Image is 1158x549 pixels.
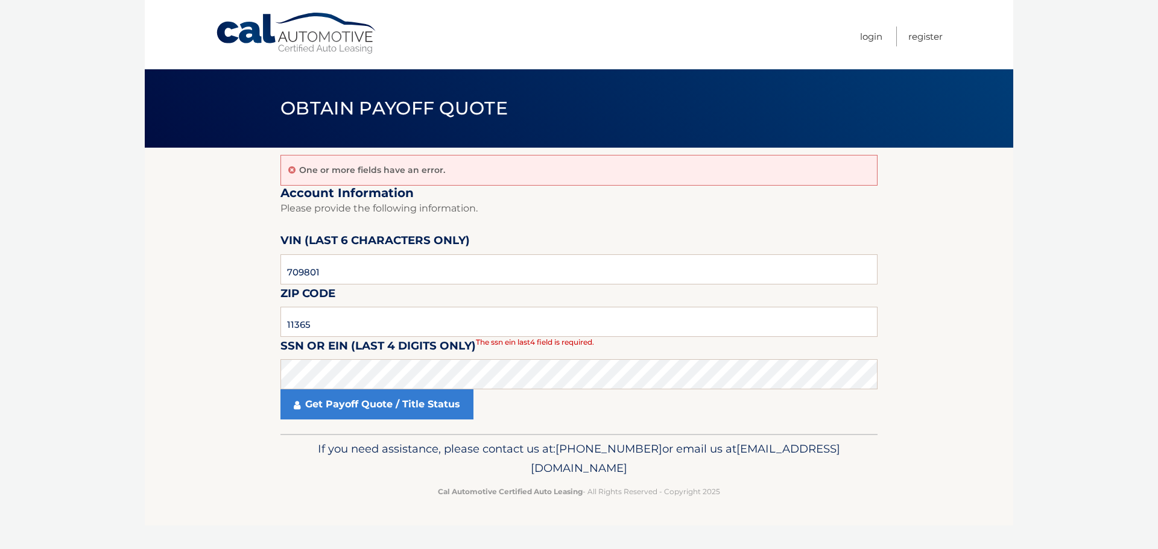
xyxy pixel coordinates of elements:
[280,337,476,359] label: SSN or EIN (last 4 digits only)
[280,200,878,217] p: Please provide the following information.
[288,439,870,478] p: If you need assistance, please contact us at: or email us at
[280,284,335,307] label: Zip Code
[288,485,870,498] p: - All Rights Reserved - Copyright 2025
[531,442,840,475] span: [EMAIL_ADDRESS][DOMAIN_NAME]
[280,97,508,119] span: Obtain Payoff Quote
[476,337,594,347] span: The ssn ein last4 field is required.
[438,487,583,496] strong: Cal Automotive Certified Auto Leasing
[280,186,878,201] h2: Account Information
[860,27,882,46] a: Login
[908,27,943,46] a: Register
[215,12,378,55] a: Cal Automotive
[555,442,662,456] span: [PHONE_NUMBER]
[299,165,445,175] p: One or more fields have an error.
[280,389,473,419] a: Get Payoff Quote / Title Status
[280,231,470,254] label: VIN (last 6 characters only)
